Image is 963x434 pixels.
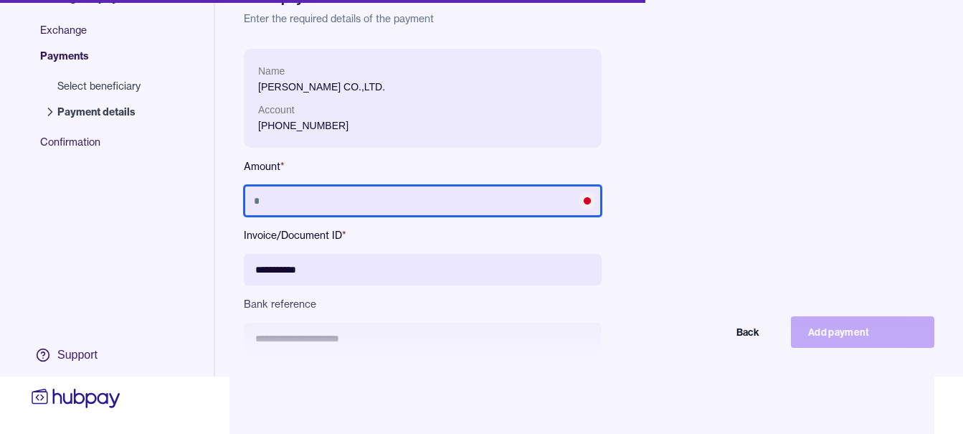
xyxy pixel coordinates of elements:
[258,63,587,79] p: Name
[244,366,602,380] label: Purpose of payment
[40,135,155,161] span: Confirmation
[40,23,155,49] span: Exchange
[244,11,934,26] p: Enter the required details of the payment
[244,228,602,242] label: Invoice/Document ID
[57,347,98,363] div: Support
[29,340,123,370] a: Support
[57,105,141,119] span: Payment details
[244,159,602,174] label: Amount
[57,79,141,93] span: Select beneficiary
[40,49,155,75] span: Payments
[633,316,777,348] button: Back
[244,297,602,311] label: Bank reference
[258,102,587,118] p: Account
[258,79,587,95] p: [PERSON_NAME] CO.,LTD.
[258,118,587,133] p: [PHONE_NUMBER]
